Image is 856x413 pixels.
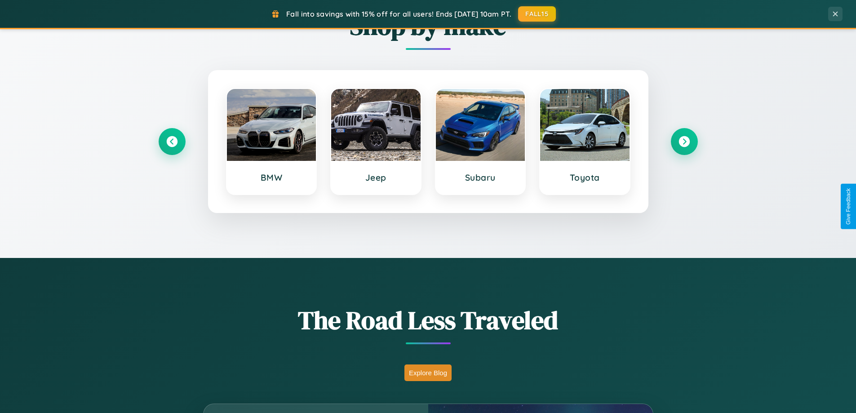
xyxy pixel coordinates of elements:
button: Explore Blog [404,364,452,381]
div: Give Feedback [845,188,852,225]
button: FALL15 [518,6,556,22]
span: Fall into savings with 15% off for all users! Ends [DATE] 10am PT. [286,9,511,18]
h3: BMW [236,172,307,183]
h1: The Road Less Traveled [159,303,698,338]
h3: Subaru [445,172,516,183]
h3: Jeep [340,172,412,183]
h3: Toyota [549,172,621,183]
